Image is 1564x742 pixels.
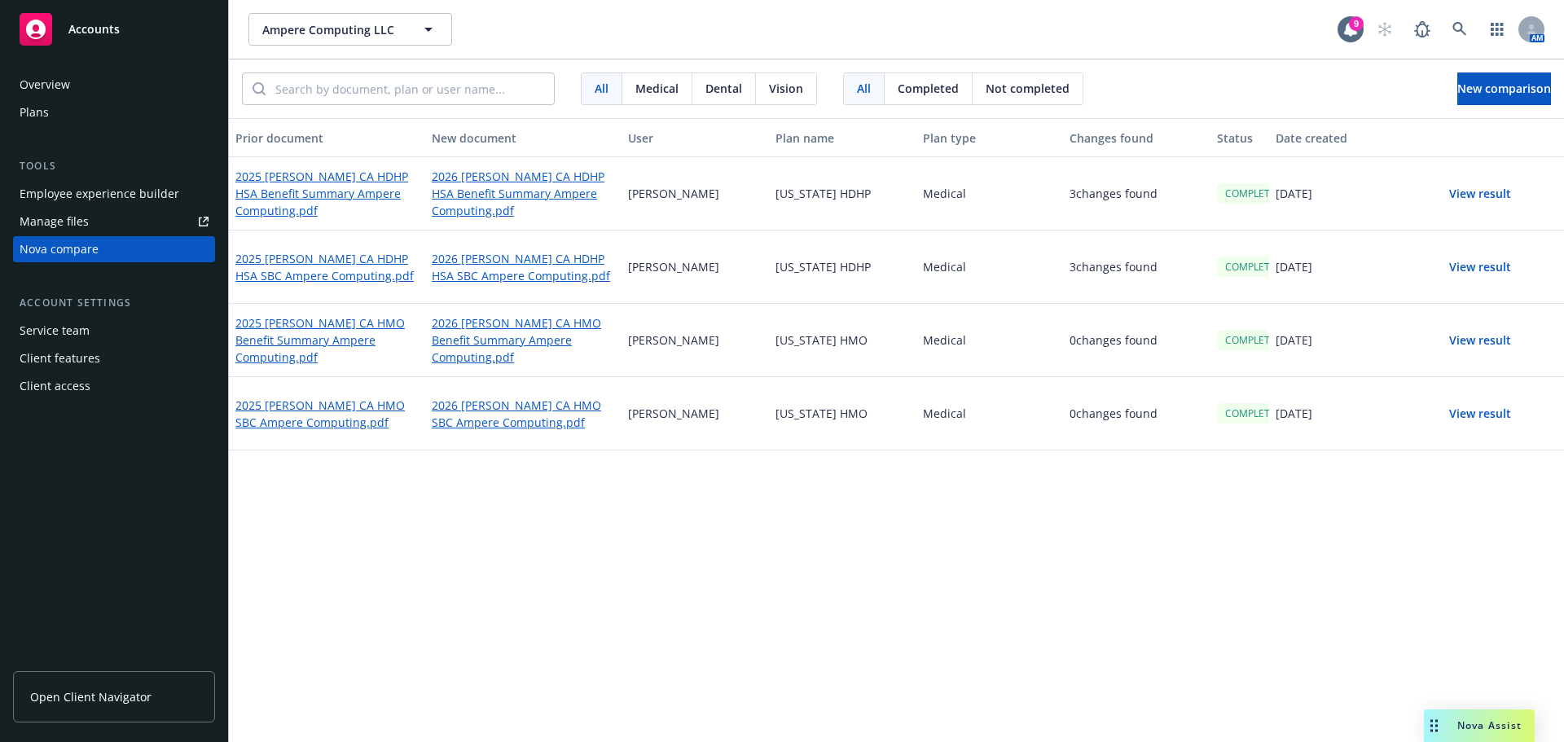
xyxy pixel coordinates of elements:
button: View result [1423,324,1537,357]
div: New document [432,130,615,147]
span: Open Client Navigator [30,688,152,705]
button: Nova Assist [1424,709,1535,742]
button: Ampere Computing LLC [248,13,452,46]
button: View result [1423,178,1537,210]
button: View result [1423,251,1537,283]
a: 2026 [PERSON_NAME] CA HMO SBC Ampere Computing.pdf [432,397,615,431]
a: 2025 [PERSON_NAME] CA HMO Benefit Summary Ampere Computing.pdf [235,314,419,366]
button: New document [425,118,622,157]
svg: Search [253,82,266,95]
a: Start snowing [1368,13,1401,46]
p: [DATE] [1276,258,1312,275]
p: 0 changes found [1070,331,1158,349]
span: New comparison [1457,81,1551,96]
div: [US_STATE] HMO [769,377,916,450]
p: 3 changes found [1070,185,1158,202]
a: Accounts [13,7,215,52]
div: Medical [916,157,1064,231]
div: Overview [20,72,70,98]
div: Manage files [20,209,89,235]
button: Changes found [1063,118,1210,157]
p: [PERSON_NAME] [628,331,719,349]
a: Client features [13,345,215,371]
div: Client features [20,345,100,371]
div: Account settings [13,295,215,311]
span: Dental [705,80,742,97]
span: Completed [898,80,959,97]
div: Plan name [775,130,910,147]
a: 2026 [PERSON_NAME] CA HDHP HSA Benefit Summary Ampere Computing.pdf [432,168,615,219]
a: Switch app [1481,13,1513,46]
div: Client access [20,373,90,399]
button: New comparison [1457,72,1551,105]
div: COMPLETED [1217,330,1291,350]
a: 2025 [PERSON_NAME] CA HMO SBC Ampere Computing.pdf [235,397,419,431]
div: Medical [916,304,1064,377]
p: [DATE] [1276,405,1312,422]
p: [DATE] [1276,185,1312,202]
div: Tools [13,158,215,174]
button: Plan name [769,118,916,157]
button: Status [1210,118,1269,157]
div: Changes found [1070,130,1204,147]
div: Medical [916,231,1064,304]
a: 2026 [PERSON_NAME] CA HMO Benefit Summary Ampere Computing.pdf [432,314,615,366]
div: Date created [1276,130,1410,147]
div: User [628,130,762,147]
p: [PERSON_NAME] [628,185,719,202]
a: Client access [13,373,215,399]
a: 2025 [PERSON_NAME] CA HDHP HSA Benefit Summary Ampere Computing.pdf [235,168,419,219]
a: Overview [13,72,215,98]
p: 3 changes found [1070,258,1158,275]
div: Service team [20,318,90,344]
input: Search by document, plan or user name... [266,73,554,104]
span: Not completed [986,80,1070,97]
div: 9 [1349,13,1364,28]
button: Prior document [229,118,425,157]
div: Status [1217,130,1263,147]
button: User [622,118,769,157]
span: All [595,80,608,97]
p: [PERSON_NAME] [628,258,719,275]
div: Employee experience builder [20,181,179,207]
div: COMPLETED [1217,257,1291,277]
span: Accounts [68,23,120,36]
span: All [857,80,871,97]
a: Search [1443,13,1476,46]
div: Medical [916,377,1064,450]
p: 0 changes found [1070,405,1158,422]
div: [US_STATE] HDHP [769,231,916,304]
button: Date created [1269,118,1417,157]
div: Plan type [923,130,1057,147]
span: Ampere Computing LLC [262,21,403,38]
a: Manage files [13,209,215,235]
a: Service team [13,318,215,344]
a: 2026 [PERSON_NAME] CA HDHP HSA SBC Ampere Computing.pdf [432,250,615,284]
a: Report a Bug [1406,13,1439,46]
div: COMPLETED [1217,183,1291,204]
div: [US_STATE] HDHP [769,157,916,231]
p: [PERSON_NAME] [628,405,719,422]
a: 2025 [PERSON_NAME] CA HDHP HSA SBC Ampere Computing.pdf [235,250,419,284]
a: Plans [13,99,215,125]
div: Nova compare [20,236,99,262]
span: Vision [769,80,803,97]
button: View result [1423,397,1537,430]
a: Nova compare [13,236,215,262]
a: Employee experience builder [13,181,215,207]
div: [US_STATE] HMO [769,304,916,377]
div: Plans [20,99,49,125]
div: Prior document [235,130,419,147]
span: Medical [635,80,679,97]
span: Nova Assist [1457,718,1522,732]
div: Drag to move [1424,709,1444,742]
div: COMPLETED [1217,403,1291,424]
button: Plan type [916,118,1064,157]
p: [DATE] [1276,331,1312,349]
